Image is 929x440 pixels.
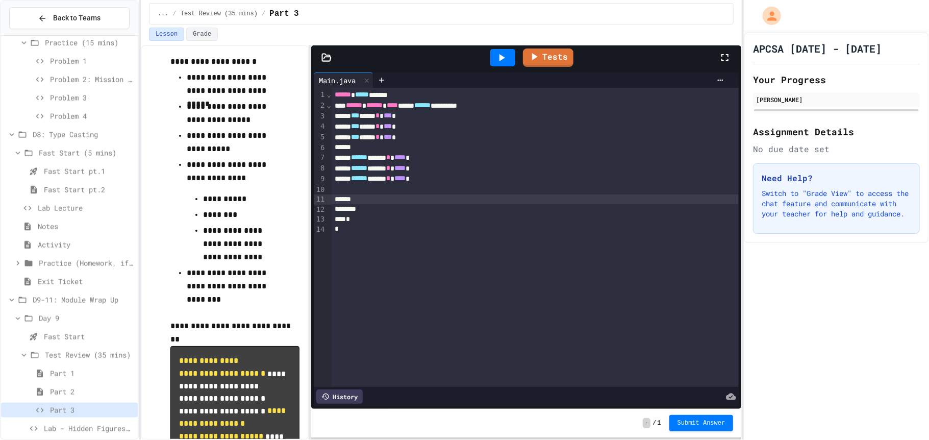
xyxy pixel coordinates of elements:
[149,28,184,41] button: Lesson
[39,148,134,158] span: Fast Start (5 mins)
[752,4,784,28] div: My Account
[314,174,327,185] div: 9
[9,7,130,29] button: Back to Teams
[38,221,134,232] span: Notes
[314,90,327,101] div: 1
[39,258,134,268] span: Practice (Homework, if needed)
[33,295,134,305] span: D9-11: Module Wrap Up
[327,90,332,99] span: Fold line
[314,75,361,86] div: Main.java
[314,214,327,225] div: 13
[33,129,134,140] span: D8: Type Casting
[756,95,917,104] div: [PERSON_NAME]
[44,423,134,434] span: Lab - Hidden Figures: Launch Weight Calculator
[523,48,573,67] a: Tests
[50,405,134,415] span: Part 3
[314,111,327,122] div: 3
[314,205,327,215] div: 12
[753,125,920,139] h2: Assignment Details
[314,153,327,163] div: 7
[173,10,177,18] span: /
[314,121,327,132] div: 4
[50,74,134,85] span: Problem 2: Mission Resource Calculator
[314,72,373,88] div: Main.java
[181,10,258,18] span: Test Review (35 mins)
[50,56,134,66] span: Problem 1
[44,166,134,177] span: Fast Start pt.1
[753,41,882,56] h1: APCSA [DATE] - [DATE]
[762,172,911,184] h3: Need Help?
[314,101,327,111] div: 2
[753,72,920,87] h2: Your Progress
[38,239,134,250] span: Activity
[314,194,327,205] div: 11
[316,389,363,404] div: History
[327,101,332,109] span: Fold line
[314,132,327,143] div: 5
[44,331,134,342] span: Fast Start
[314,185,327,195] div: 10
[652,419,656,427] span: /
[314,143,327,153] div: 6
[262,10,265,18] span: /
[669,415,734,431] button: Submit Answer
[158,10,169,18] span: ...
[314,225,327,235] div: 14
[658,419,661,427] span: 1
[50,92,134,103] span: Problem 3
[643,418,650,428] span: -
[314,163,327,174] div: 8
[53,13,101,23] span: Back to Teams
[677,419,725,427] span: Submit Answer
[44,184,134,195] span: Fast Start pt.2
[38,203,134,213] span: Lab Lecture
[762,188,911,219] p: Switch to "Grade View" to access the chat feature and communicate with your teacher for help and ...
[50,386,134,397] span: Part 2
[39,313,134,324] span: Day 9
[45,37,134,48] span: Practice (15 mins)
[50,368,134,379] span: Part 1
[50,111,134,121] span: Problem 4
[753,143,920,155] div: No due date set
[186,28,218,41] button: Grade
[269,8,299,20] span: Part 3
[38,276,134,287] span: Exit Ticket
[45,350,134,360] span: Test Review (35 mins)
